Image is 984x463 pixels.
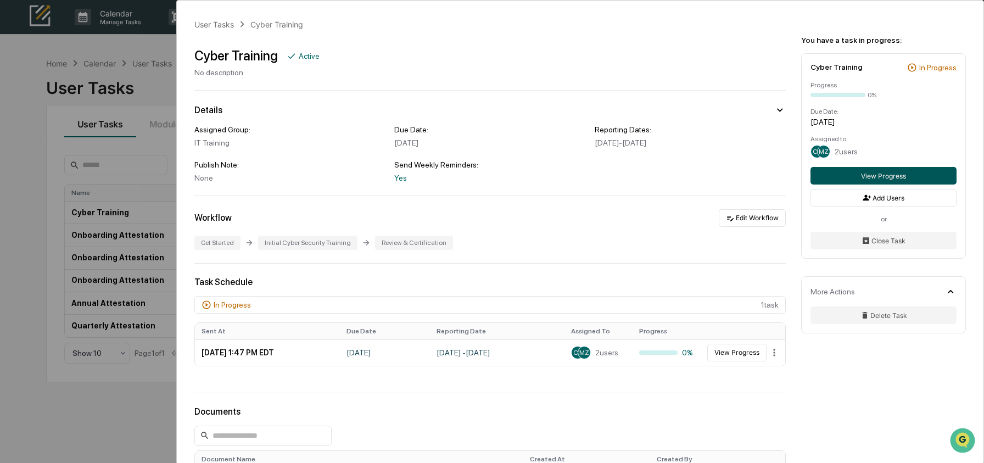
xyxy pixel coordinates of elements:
[810,287,855,296] div: More Actions
[195,339,340,366] td: [DATE] 1:47 PM EDT
[187,87,200,101] button: Start new chat
[194,160,385,169] div: Publish Note:
[340,339,430,366] td: [DATE]
[639,348,694,357] div: 0%
[810,306,957,324] button: Delete Task
[430,339,564,366] td: [DATE] - [DATE]
[919,63,957,72] div: In Progress
[194,125,385,134] div: Assigned Group:
[430,323,564,339] th: Reporting Date
[810,167,957,185] button: View Progress
[214,300,251,309] div: In Progress
[801,36,966,44] div: You have a task in progress:
[194,296,786,314] div: 1 task
[394,138,585,147] div: [DATE]
[194,277,786,287] div: Task Schedule
[810,135,957,143] div: Assigned to:
[7,155,74,175] a: 🔎Data Lookup
[394,160,585,169] div: Send Weekly Reminders:
[11,84,31,104] img: 1746055101610-c473b297-6a78-478c-a979-82029cc54cd1
[579,349,589,356] span: MZ
[810,81,957,89] div: Progress
[595,138,646,147] span: [DATE] - [DATE]
[810,118,957,126] div: [DATE]
[194,236,241,250] div: Get Started
[37,95,139,104] div: We're available if you need us!
[194,406,786,417] div: Documents
[11,140,20,148] div: 🖐️
[37,84,180,95] div: Start new chat
[109,186,133,194] span: Pylon
[394,174,585,182] div: Yes
[194,174,385,182] div: None
[7,134,75,154] a: 🖐️Preclearance
[299,52,320,60] div: Active
[810,189,957,207] button: Add Users
[194,105,222,115] div: Details
[633,323,701,339] th: Progress
[835,147,858,156] span: 2 users
[22,138,71,149] span: Preclearance
[564,323,633,339] th: Assigned To
[75,134,141,154] a: 🗄️Attestations
[258,236,357,250] div: Initial Cyber Security Training
[340,323,430,339] th: Due Date
[194,48,278,64] div: Cyber Training
[11,160,20,169] div: 🔎
[22,159,69,170] span: Data Lookup
[250,20,303,29] div: Cyber Training
[394,125,585,134] div: Due Date:
[91,138,136,149] span: Attestations
[868,91,876,99] div: 0%
[194,213,232,223] div: Workflow
[949,427,979,456] iframe: Open customer support
[194,138,385,147] div: IT Training
[810,108,957,115] div: Due Date:
[573,349,582,356] span: CB
[819,148,829,155] span: MZ
[194,20,234,29] div: User Tasks
[810,63,863,71] div: Cyber Training
[11,23,200,41] p: How can we help?
[195,323,340,339] th: Sent At
[80,140,88,148] div: 🗄️
[813,148,821,155] span: CB
[595,348,618,357] span: 2 users
[77,186,133,194] a: Powered byPylon
[194,68,320,77] div: No description
[595,125,786,134] div: Reporting Dates:
[375,236,453,250] div: Review & Certification
[707,344,767,361] button: View Progress
[810,215,957,223] div: or
[719,209,786,227] button: Edit Workflow
[810,232,957,249] button: Close Task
